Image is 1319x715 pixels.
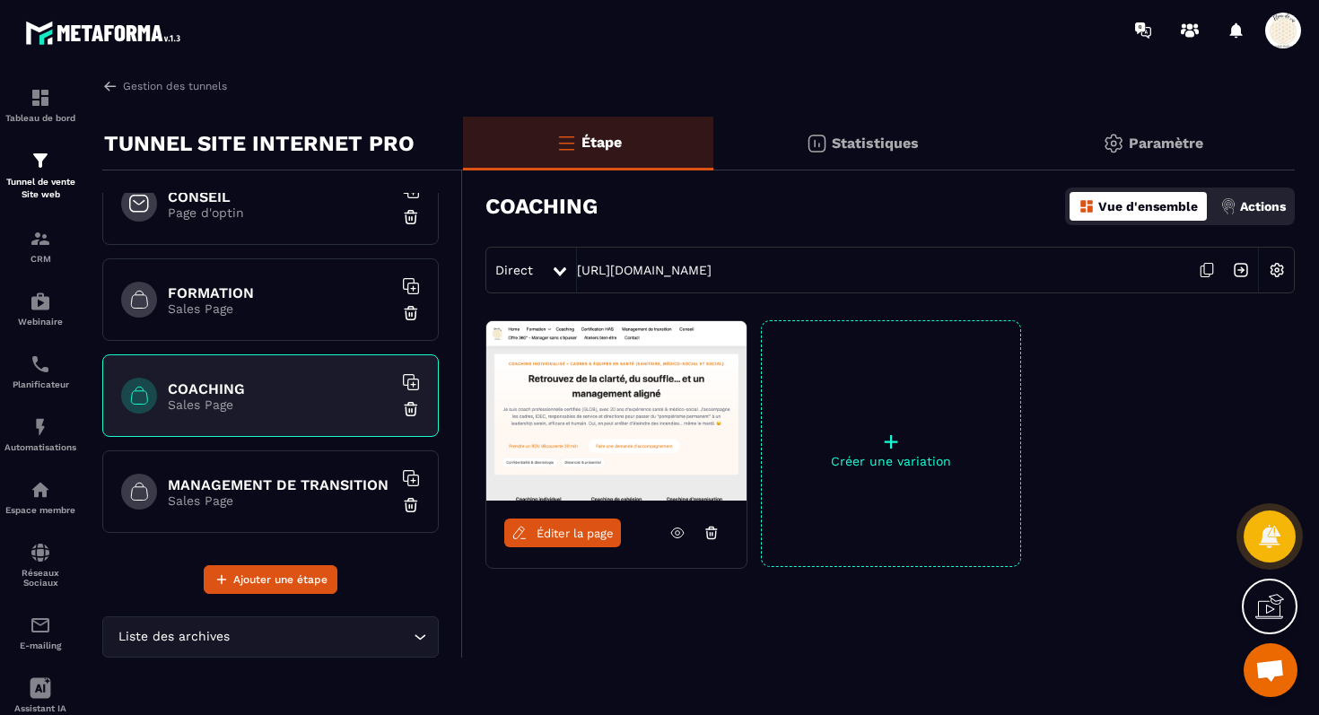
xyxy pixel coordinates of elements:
img: social-network [30,542,51,563]
h6: MANAGEMENT DE TRANSITION [168,476,392,493]
a: social-networksocial-networkRéseaux Sociaux [4,528,76,601]
p: Paramètre [1129,135,1203,152]
a: [URL][DOMAIN_NAME] [577,263,712,277]
p: Actions [1240,199,1286,214]
p: Tunnel de vente Site web [4,176,76,201]
p: TUNNEL SITE INTERNET PRO [104,126,415,161]
h6: CONSEIL [168,188,392,205]
p: Vue d'ensemble [1098,199,1198,214]
p: Page d'optin [168,205,392,220]
a: schedulerschedulerPlanificateur [4,340,76,403]
p: Assistant IA [4,703,76,713]
a: automationsautomationsEspace membre [4,466,76,528]
img: bars-o.4a397970.svg [555,132,577,153]
a: formationformationTunnel de vente Site web [4,136,76,214]
p: Réseaux Sociaux [4,568,76,588]
a: automationsautomationsAutomatisations [4,403,76,466]
img: scheduler [30,353,51,375]
img: setting-w.858f3a88.svg [1260,253,1294,287]
a: Gestion des tunnels [102,78,227,94]
img: logo [25,16,187,49]
p: Sales Page [168,301,392,316]
p: + [762,429,1020,454]
img: formation [30,150,51,171]
img: arrow-next.bcc2205e.svg [1224,253,1258,287]
img: trash [402,496,420,514]
p: Planificateur [4,379,76,389]
p: Automatisations [4,442,76,452]
img: formation [30,87,51,109]
img: actions.d6e523a2.png [1220,198,1236,214]
p: Étape [581,134,622,151]
p: Sales Page [168,493,392,508]
span: Liste des archives [114,627,233,647]
img: trash [402,208,420,226]
img: automations [30,291,51,312]
img: stats.20deebd0.svg [806,133,827,154]
p: E-mailing [4,641,76,650]
span: Direct [495,263,533,277]
img: dashboard-orange.40269519.svg [1079,198,1095,214]
img: arrow [102,78,118,94]
input: Search for option [233,627,409,647]
span: Éditer la page [537,527,614,540]
img: trash [402,304,420,322]
img: image [486,321,747,501]
p: Sales Page [168,397,392,412]
button: Ajouter une étape [204,565,337,594]
p: Espace membre [4,505,76,515]
div: Search for option [102,616,439,658]
p: Créer une variation [762,454,1020,468]
a: automationsautomationsWebinaire [4,277,76,340]
img: trash [402,400,420,418]
a: formationformationCRM [4,214,76,277]
h6: FORMATION [168,284,392,301]
h3: COACHING [485,194,598,219]
span: Ajouter une étape [233,571,328,589]
p: CRM [4,254,76,264]
h6: COACHING [168,380,392,397]
p: Tableau de bord [4,113,76,123]
img: automations [30,416,51,438]
div: Ouvrir le chat [1244,643,1297,697]
a: emailemailE-mailing [4,601,76,664]
img: email [30,615,51,636]
a: formationformationTableau de bord [4,74,76,136]
p: Statistiques [832,135,919,152]
img: automations [30,479,51,501]
img: formation [30,228,51,249]
p: Webinaire [4,317,76,327]
img: setting-gr.5f69749f.svg [1103,133,1124,154]
a: Éditer la page [504,519,621,547]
